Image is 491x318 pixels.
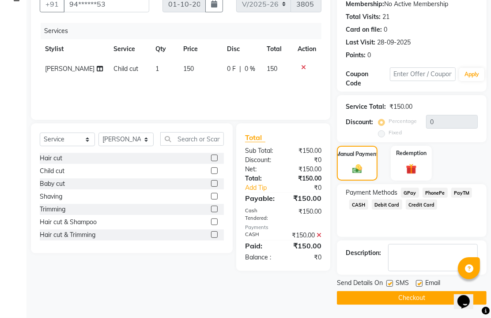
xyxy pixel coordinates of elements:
[40,179,65,189] div: Baby cut
[349,200,368,210] span: CASH
[239,64,241,74] span: |
[40,166,64,176] div: Child cut
[40,39,108,59] th: Stylist
[389,117,417,125] label: Percentage
[238,207,283,222] div: Cash Tendered:
[238,253,283,262] div: Balance :
[40,205,65,214] div: Trimming
[40,192,62,201] div: Shaving
[346,70,390,88] div: Coupon Code
[160,132,224,146] input: Search or Scan
[349,163,365,175] img: _cash.svg
[283,155,329,165] div: ₹0
[372,200,402,210] span: Debit Card
[283,146,329,155] div: ₹150.00
[346,118,373,127] div: Discount:
[389,102,412,111] div: ₹150.00
[382,12,389,22] div: 21
[108,39,151,59] th: Service
[336,150,378,158] label: Manual Payment
[238,183,291,192] a: Add Tip
[425,278,440,289] span: Email
[238,193,283,203] div: Payable:
[113,65,138,73] span: Child cut
[155,65,159,73] span: 1
[238,240,283,251] div: Paid:
[227,64,236,74] span: 0 F
[238,165,283,174] div: Net:
[346,102,386,111] div: Service Total:
[283,253,329,262] div: ₹0
[150,39,178,59] th: Qty
[389,129,402,137] label: Fixed
[396,278,409,289] span: SMS
[261,39,292,59] th: Total
[40,154,62,163] div: Hair cut
[245,224,321,231] div: Payments
[283,193,329,203] div: ₹150.00
[401,188,419,198] span: GPay
[45,65,94,73] span: [PERSON_NAME]
[346,188,397,197] span: Payment Methods
[346,51,366,60] div: Points:
[184,65,194,73] span: 150
[396,149,427,157] label: Redemption
[178,39,222,59] th: Price
[346,248,381,258] div: Description:
[245,133,265,142] span: Total
[283,165,329,174] div: ₹150.00
[377,38,411,47] div: 28-09-2025
[238,155,283,165] div: Discount:
[337,278,383,289] span: Send Details On
[291,183,328,192] div: ₹0
[222,39,261,59] th: Disc
[406,200,438,210] span: Credit Card
[238,146,283,155] div: Sub Total:
[283,231,329,240] div: ₹150.00
[346,25,382,34] div: Card on file:
[384,25,387,34] div: 0
[238,174,283,183] div: Total:
[41,23,328,39] div: Services
[283,207,329,222] div: ₹150.00
[267,65,277,73] span: 150
[403,163,420,176] img: _gift.svg
[454,283,482,309] iframe: chat widget
[451,188,472,198] span: PayTM
[423,188,448,198] span: PhonePe
[337,291,487,305] button: Checkout
[283,174,329,183] div: ₹150.00
[367,51,371,60] div: 0
[390,67,456,81] input: Enter Offer / Coupon Code
[346,38,375,47] div: Last Visit:
[238,231,283,240] div: CASH
[283,240,329,251] div: ₹150.00
[459,68,484,81] button: Apply
[292,39,321,59] th: Action
[346,12,381,22] div: Total Visits:
[245,64,255,74] span: 0 %
[40,218,97,227] div: Hair cut & Shampoo
[40,230,95,240] div: Hair cut & Trimming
